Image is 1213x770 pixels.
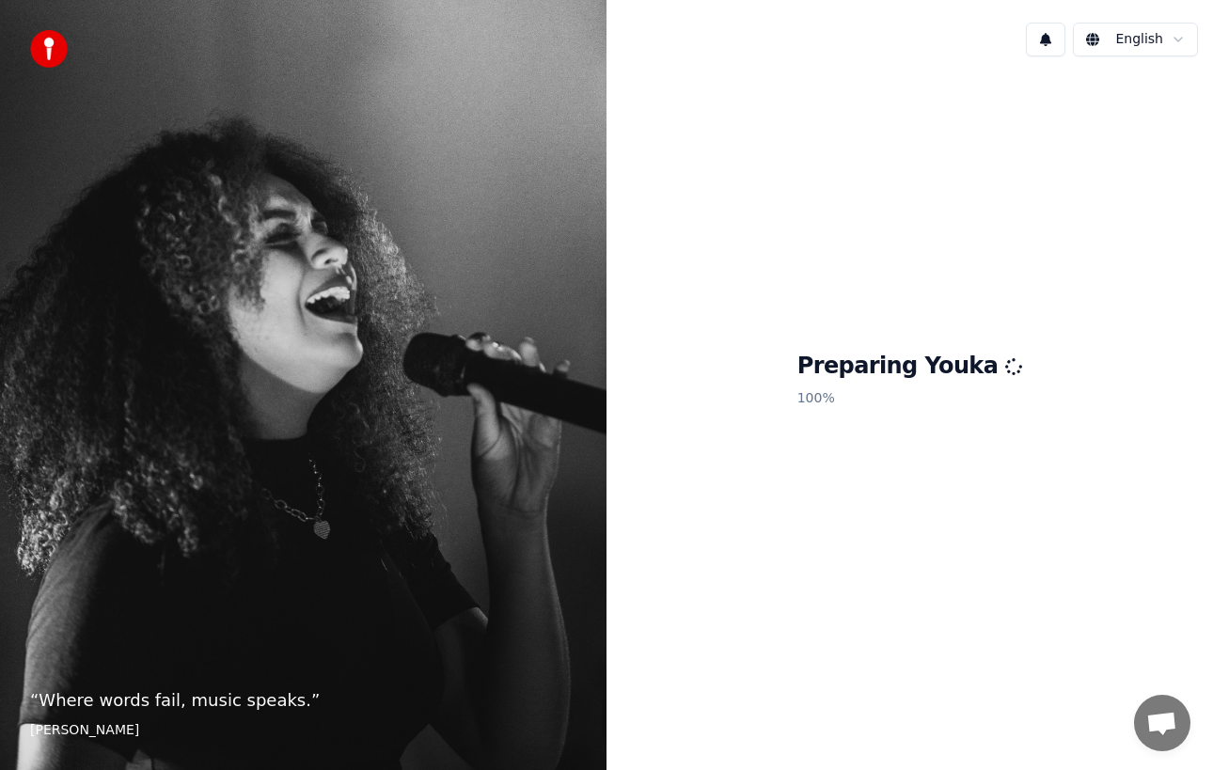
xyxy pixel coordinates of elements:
h1: Preparing Youka [797,352,1023,382]
footer: [PERSON_NAME] [30,721,576,740]
img: youka [30,30,68,68]
p: “ Where words fail, music speaks. ” [30,687,576,714]
div: Open chat [1134,695,1190,751]
p: 100 % [797,382,1023,416]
